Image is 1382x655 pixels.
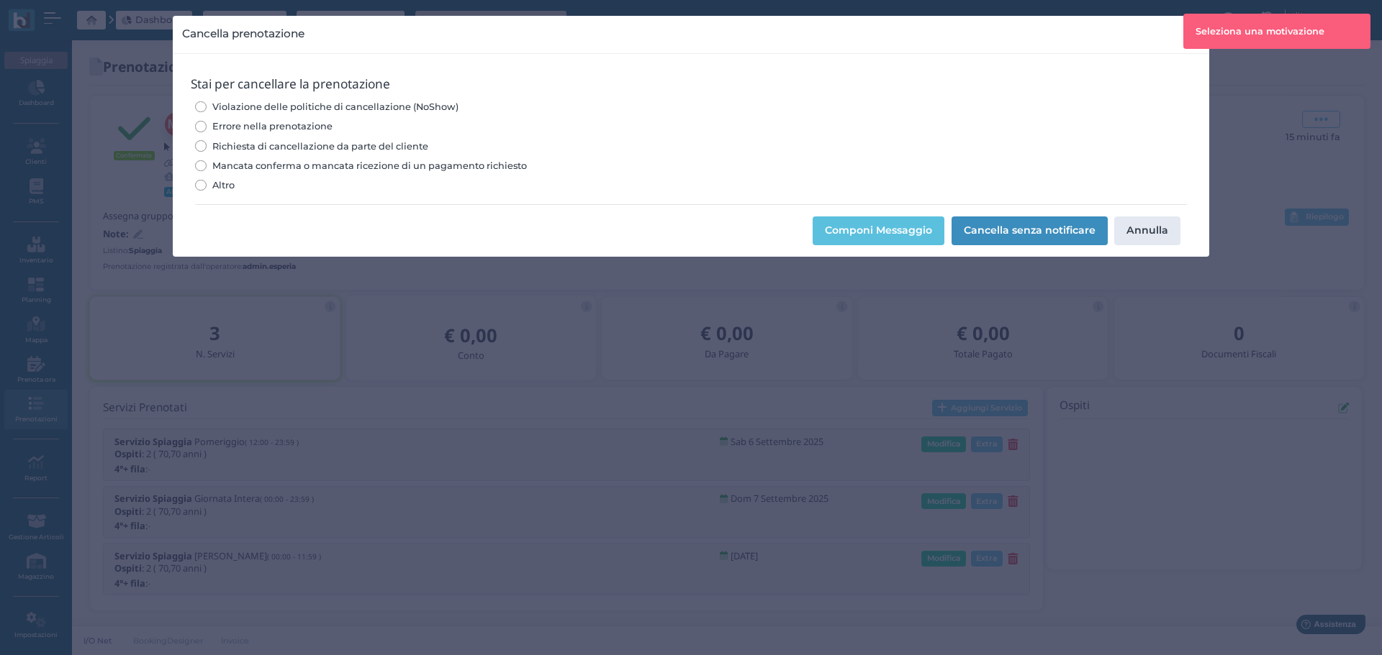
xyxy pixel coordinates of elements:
div: Seleziona una motivazione [1184,14,1370,48]
input: Mancata conferma o mancata ricezione di un pagamento richiesto [195,160,206,171]
input: Altro [195,180,206,191]
button: Componi Messaggio [813,216,944,245]
span: Mancata conferma o mancata ricezione di un pagamento richiesto [212,159,527,173]
input: Richiesta di cancellazione da parte del cliente [195,140,206,151]
span: Richiesta di cancellazione da parte del cliente [212,139,428,153]
span: Assistenza [42,12,95,22]
input: Errore nella prenotazione [195,121,206,132]
span: Violazione delle politiche di cancellazione (NoShow) [212,100,459,114]
span: Stai per cancellare la prenotazione [191,77,390,91]
button: Annulla [1114,216,1180,245]
h4: Cancella prenotazione [182,25,304,42]
span: Errore nella prenotazione [212,119,333,133]
span: Altro [212,178,235,192]
button: Cancella senza notificare [952,216,1108,245]
input: Violazione delle politiche di cancellazione (NoShow) [195,101,206,112]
